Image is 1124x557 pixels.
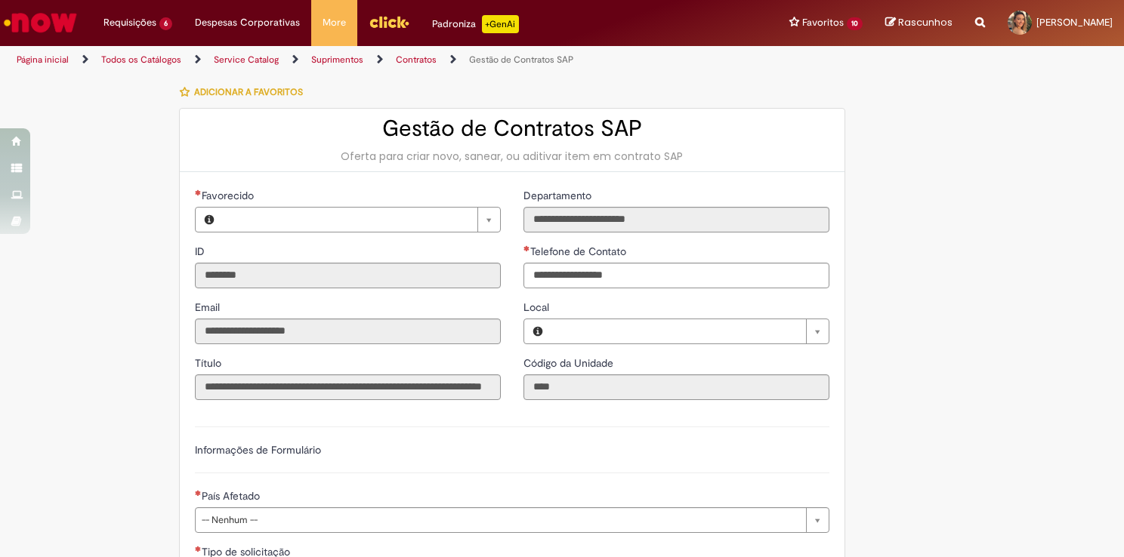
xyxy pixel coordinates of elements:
img: click_logo_yellow_360x200.png [369,11,409,33]
div: Padroniza [432,15,519,33]
label: Somente leitura - ID [195,244,208,259]
h2: Gestão de Contratos SAP [195,116,829,141]
input: ID [195,263,501,288]
span: Rascunhos [898,15,953,29]
label: Somente leitura - Título [195,355,224,371]
input: Email [195,319,501,344]
a: Service Catalog [214,54,279,66]
button: Favorecido, Visualizar este registro [196,208,223,232]
span: -- Nenhum -- [202,508,798,532]
label: Somente leitura - Departamento [523,188,594,203]
input: Título [195,374,501,400]
a: Rascunhos [885,16,953,30]
p: +GenAi [482,15,519,33]
input: Departamento [523,207,829,232]
span: Necessários [195,189,202,195]
span: 10 [847,17,863,30]
a: Suprimentos [311,54,363,66]
span: Despesas Corporativas [195,15,300,30]
span: Necessários - Favorecido [202,189,257,202]
span: Requisições [103,15,156,30]
span: Somente leitura - ID [195,245,208,258]
a: Limpar campo Local [551,319,829,343]
span: Somente leitura - Código da Unidade [523,356,616,370]
span: Necessários [195,490,202,496]
span: Telefone de Contato [530,245,629,258]
button: Adicionar a Favoritos [179,76,311,108]
label: Somente leitura - Código da Unidade [523,355,616,371]
a: Página inicial [17,54,69,66]
a: Limpar campo Favorecido [223,208,500,232]
input: Telefone de Contato [523,263,829,288]
span: Local [523,300,552,314]
span: País Afetado [202,489,263,503]
span: More [323,15,346,30]
a: Contratos [396,54,437,66]
span: Favoritos [802,15,844,30]
span: Adicionar a Favoritos [194,86,303,98]
button: Local, Visualizar este registro [524,319,551,343]
div: Oferta para criar novo, sanear, ou aditivar item em contrato SAP [195,149,829,164]
span: Somente leitura - Email [195,300,223,314]
span: Somente leitura - Departamento [523,189,594,202]
span: [PERSON_NAME] [1036,16,1113,29]
span: Obrigatório Preenchido [523,245,530,251]
input: Código da Unidade [523,374,829,400]
a: Todos os Catálogos [101,54,181,66]
span: Necessários [195,546,202,552]
ul: Trilhas de página [11,46,738,74]
img: ServiceNow [2,8,79,38]
a: Gestão de Contratos SAP [469,54,573,66]
span: 6 [159,17,172,30]
span: Somente leitura - Título [195,356,224,370]
label: Informações de Formulário [195,443,321,457]
label: Somente leitura - Email [195,300,223,315]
